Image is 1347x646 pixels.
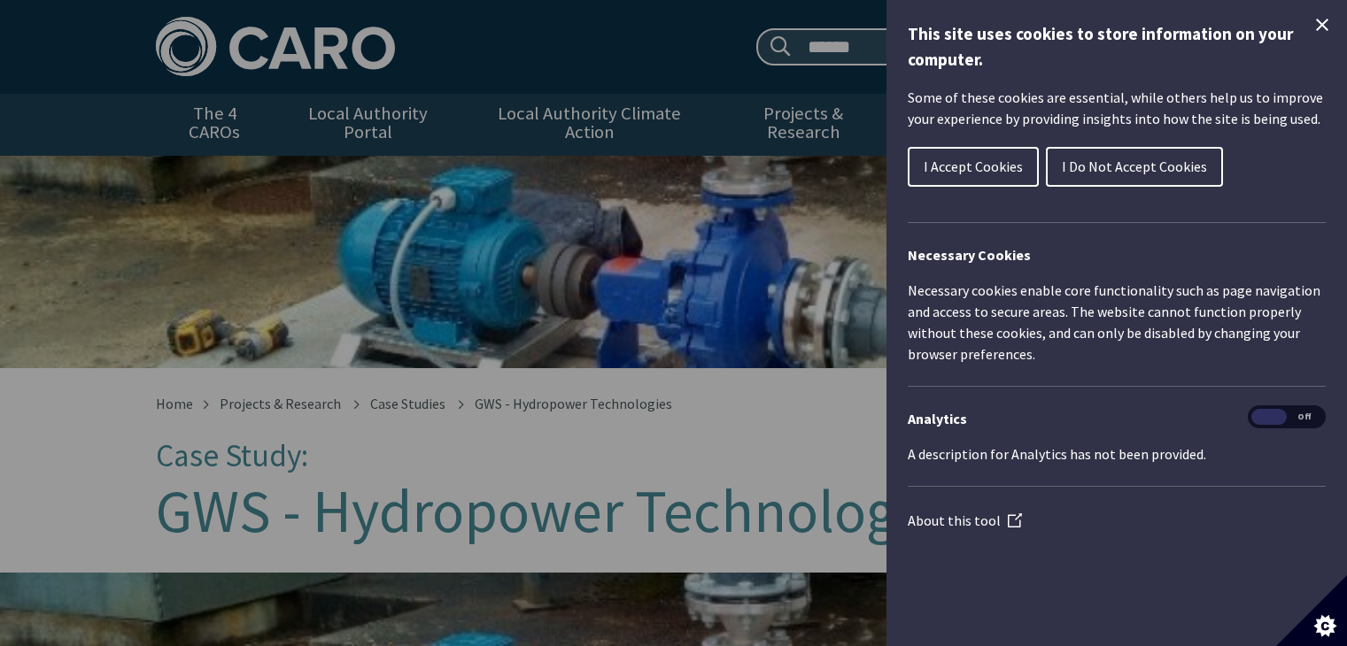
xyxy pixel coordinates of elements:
span: I Accept Cookies [924,158,1023,175]
span: I Do Not Accept Cookies [1062,158,1207,175]
span: On [1251,409,1287,426]
button: I Do Not Accept Cookies [1046,147,1223,187]
button: Close Cookie Control [1312,14,1333,35]
p: Necessary cookies enable core functionality such as page navigation and access to secure areas. T... [908,280,1326,365]
span: Off [1287,409,1322,426]
p: A description for Analytics has not been provided. [908,443,1326,465]
h1: This site uses cookies to store information on your computer. [908,21,1326,73]
h2: Necessary Cookies [908,244,1326,265]
h3: Analytics [908,408,1326,429]
a: About this tool [908,511,1022,529]
button: Set cookie preferences [1276,575,1347,646]
p: Some of these cookies are essential, while others help us to improve your experience by providing... [908,87,1326,129]
button: I Accept Cookies [908,147,1039,187]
